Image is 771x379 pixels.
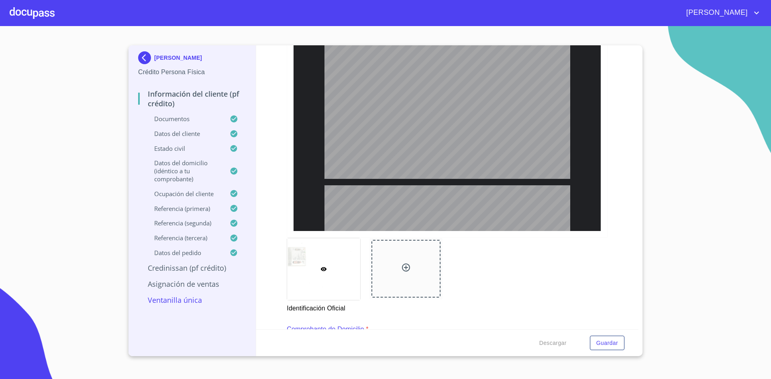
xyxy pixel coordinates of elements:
[138,249,230,257] p: Datos del pedido
[138,89,246,108] p: Información del cliente (PF crédito)
[138,51,154,64] img: Docupass spot blue
[539,338,567,348] span: Descargar
[590,336,624,351] button: Guardar
[536,336,570,351] button: Descargar
[287,300,360,313] p: Identificación Oficial
[138,295,246,305] p: Ventanilla única
[596,338,618,348] span: Guardar
[138,144,230,152] p: Estado Civil
[138,130,230,138] p: Datos del cliente
[138,234,230,242] p: Referencia (tercera)
[154,55,202,61] p: [PERSON_NAME]
[138,219,230,227] p: Referencia (segunda)
[138,205,230,213] p: Referencia (primera)
[138,159,230,183] p: Datos del domicilio (idéntico a tu comprobante)
[680,6,752,19] span: [PERSON_NAME]
[138,51,246,67] div: [PERSON_NAME]
[138,190,230,198] p: Ocupación del Cliente
[138,279,246,289] p: Asignación de Ventas
[138,67,246,77] p: Crédito Persona Física
[138,115,230,123] p: Documentos
[287,324,364,334] p: Comprobante de Domicilio
[138,263,246,273] p: Credinissan (PF crédito)
[680,6,761,19] button: account of current user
